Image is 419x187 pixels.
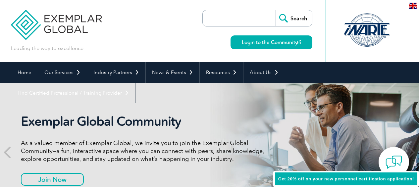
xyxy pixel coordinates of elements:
[38,62,87,83] a: Our Services
[231,35,312,49] a: Login to the Community
[146,62,199,83] a: News & Events
[11,83,135,103] a: Find Certified Professional / Training Provider
[21,139,269,163] p: As a valued member of Exemplar Global, we invite you to join the Exemplar Global Community—a fun,...
[243,62,285,83] a: About Us
[409,3,417,9] img: en
[11,45,83,52] p: Leading the way to excellence
[21,173,84,186] a: Join Now
[11,62,38,83] a: Home
[200,62,243,83] a: Resources
[278,176,414,181] span: Get 20% off on your new personnel certification application!
[386,154,402,170] img: contact-chat.png
[21,114,269,129] h2: Exemplar Global Community
[87,62,145,83] a: Industry Partners
[276,10,312,26] input: Search
[297,40,301,44] img: open_square.png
